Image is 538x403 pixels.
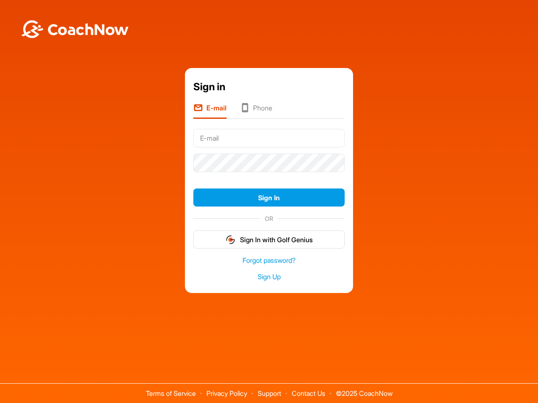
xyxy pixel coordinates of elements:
[193,79,345,94] div: Sign in
[261,214,277,223] span: OR
[292,389,325,398] a: Contact Us
[20,20,129,38] img: BwLJSsUCoWCh5upNqxVrqldRgqLPVwmV24tXu5FoVAoFEpwwqQ3VIfuoInZCoVCoTD4vwADAC3ZFMkVEQFDAAAAAElFTkSuQmCC
[225,235,236,245] img: gg_logo
[146,389,196,398] a: Terms of Service
[258,389,281,398] a: Support
[240,103,272,119] li: Phone
[193,103,227,119] li: E-mail
[193,129,345,147] input: E-mail
[206,389,247,398] a: Privacy Policy
[193,230,345,249] button: Sign In with Golf Genius
[193,256,345,265] a: Forgot password?
[193,188,345,207] button: Sign In
[332,384,397,397] span: © 2025 CoachNow
[193,272,345,282] a: Sign Up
